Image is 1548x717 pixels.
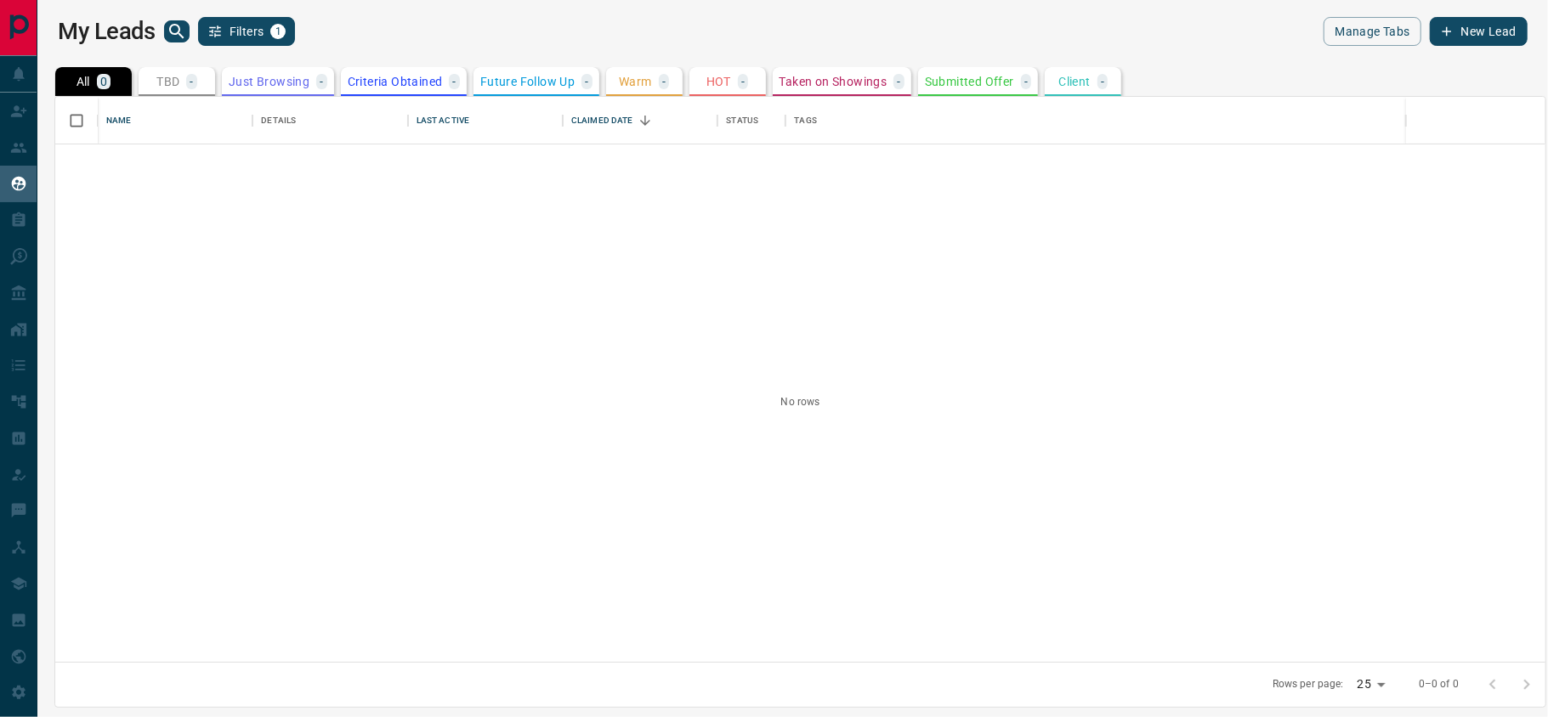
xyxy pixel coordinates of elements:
div: Last Active [417,97,469,144]
div: Name [98,97,252,144]
p: HOT [706,76,731,88]
p: Submitted Offer [925,76,1014,88]
p: - [897,76,900,88]
p: Warm [619,76,652,88]
p: Just Browsing [229,76,309,88]
div: Status [717,97,785,144]
div: Details [261,97,296,144]
div: Claimed Date [563,97,717,144]
p: - [741,76,745,88]
p: - [1024,76,1028,88]
h1: My Leads [58,18,156,45]
div: Claimed Date [571,97,633,144]
p: TBD [156,76,179,88]
button: Manage Tabs [1324,17,1420,46]
button: Filters1 [198,17,296,46]
p: - [585,76,588,88]
div: Status [726,97,758,144]
div: Tags [794,97,817,144]
p: 0–0 of 0 [1419,677,1459,692]
p: - [662,76,666,88]
p: Criteria Obtained [348,76,443,88]
p: - [1101,76,1104,88]
p: - [320,76,323,88]
p: 0 [100,76,107,88]
div: 25 [1351,672,1392,697]
p: All [77,76,90,88]
button: search button [164,20,190,42]
p: - [452,76,456,88]
div: Last Active [408,97,563,144]
div: Tags [785,97,1405,144]
button: Sort [633,109,657,133]
p: Taken on Showings [780,76,887,88]
div: Name [106,97,132,144]
p: Rows per page: [1273,677,1344,692]
div: Details [252,97,407,144]
button: New Lead [1430,17,1528,46]
p: Client [1058,76,1090,88]
span: 1 [272,25,284,37]
p: Future Follow Up [480,76,575,88]
p: - [190,76,193,88]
